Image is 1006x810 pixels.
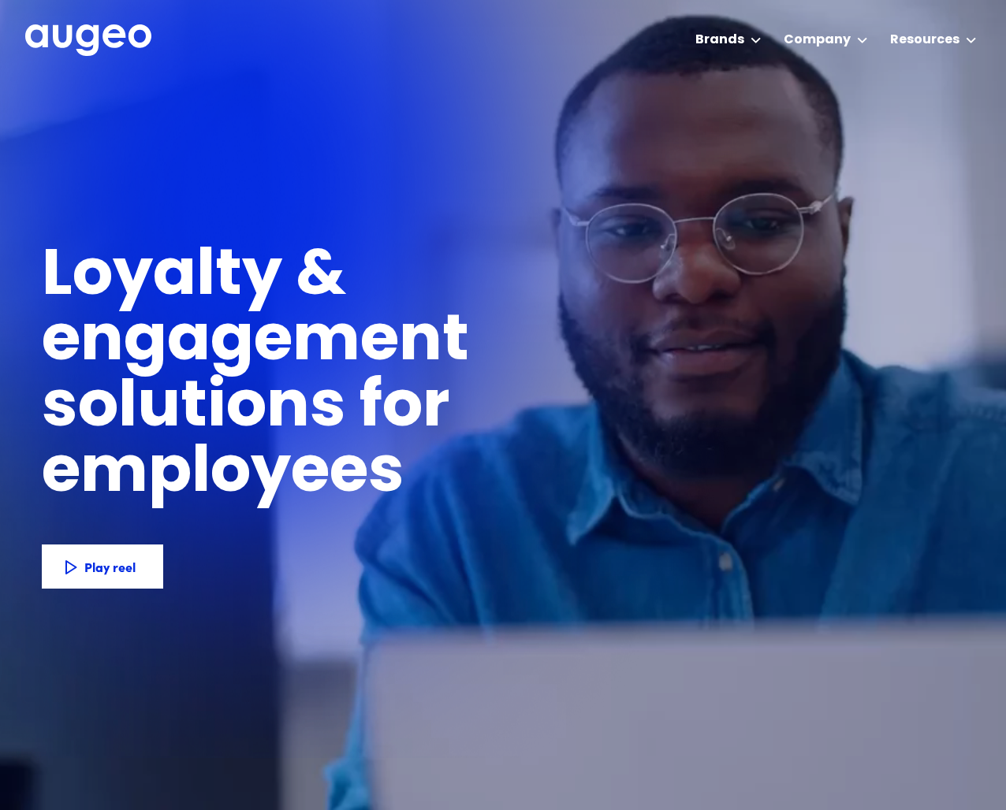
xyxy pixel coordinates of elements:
h1: Loyalty & engagement solutions for [42,245,723,441]
div: Resources [890,31,959,50]
div: Brands [695,31,744,50]
h1: employees [42,442,432,507]
a: Play reel [42,544,163,589]
a: home [25,24,151,58]
img: Augeo's full logo in white. [25,24,151,57]
div: Company [784,31,851,50]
